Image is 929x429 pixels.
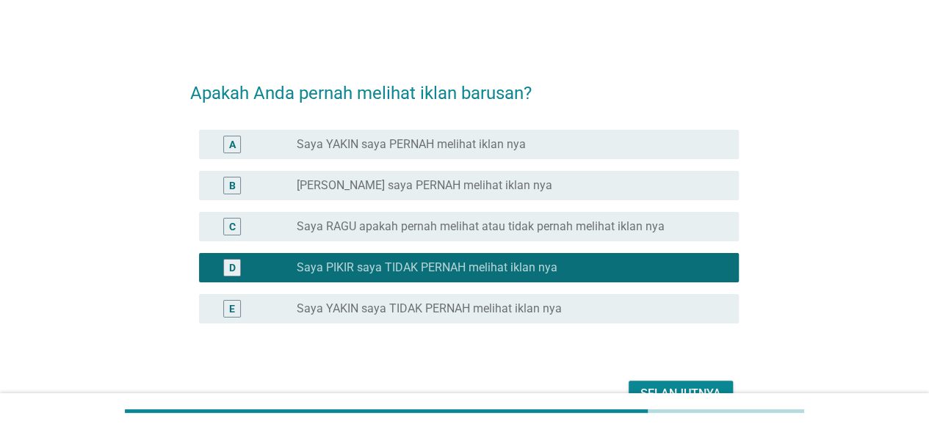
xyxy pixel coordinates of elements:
[297,137,526,152] label: Saya YAKIN saya PERNAH melihat iklan nya
[229,219,236,234] div: C
[229,177,236,193] div: B
[297,260,557,275] label: Saya PIKIR saya TIDAK PERNAH melihat iklan nya
[640,385,721,403] div: Selanjutnya
[229,301,235,316] div: E
[629,381,733,407] button: Selanjutnya
[229,260,236,275] div: D
[229,136,236,152] div: A
[297,219,665,234] label: Saya RAGU apakah pernah melihat atau tidak pernah melihat iklan nya
[190,65,739,106] h2: Apakah Anda pernah melihat iklan barusan?
[297,301,562,316] label: Saya YAKIN saya TIDAK PERNAH melihat iklan nya
[297,178,552,193] label: [PERSON_NAME] saya PERNAH melihat iklan nya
